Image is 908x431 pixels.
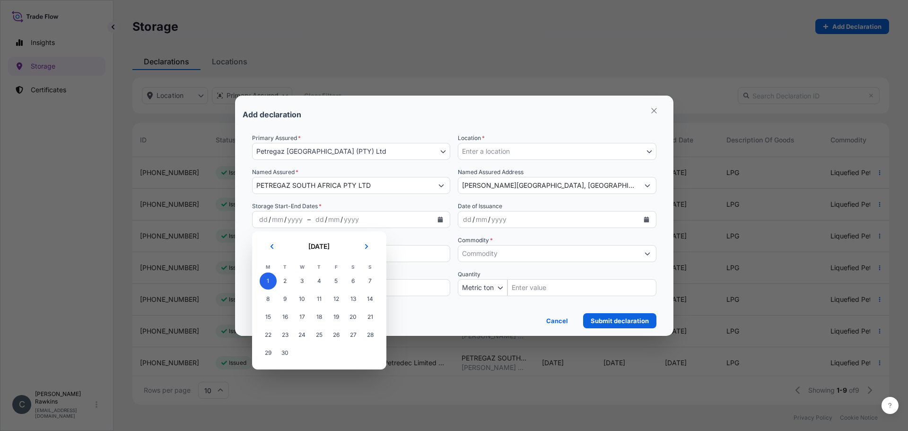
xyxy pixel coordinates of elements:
h2: [DATE] [288,242,350,251]
div: Thursday 18 September 2025 [311,308,328,325]
div: Monday 22 September 2025 [260,326,277,343]
span: Location [458,133,485,143]
span: 15 [260,308,277,325]
span: 12 [328,290,345,308]
span: 29 [260,344,277,361]
div: Storage Date Range [271,214,284,225]
div: Monday 8 September 2025 [260,290,277,308]
div: Thursday 25 September 2025 [311,326,328,343]
span: 6 [345,273,362,290]
span: 3 [294,273,311,290]
span: 30 [277,344,294,361]
span: Metric ton [462,283,494,292]
div: Tuesday 30 September 2025 [277,344,294,361]
span: 4 [311,273,328,290]
div: Friday 26 September 2025 [328,326,345,343]
p: Cancel [546,316,568,325]
label: Named Assured Address [458,167,524,177]
div: Tuesday 9 September 2025 [277,290,294,308]
div: Friday 3 October 2025 [328,344,345,361]
button: Storage Date Range [433,212,448,227]
p: Submit declaration [591,316,649,325]
span: 24 [294,326,311,343]
span: 17 [294,308,311,325]
div: Sunday 28 September 2025 [362,326,379,343]
div: Sunday 7 September 2025 [362,273,379,290]
th: F [328,262,345,272]
div: Thursday 11 September 2025 [311,290,328,308]
span: 8 [260,290,277,308]
span: 1 [260,273,277,290]
th: M [260,262,277,272]
span: 22 [260,326,277,343]
div: / [472,214,475,225]
div: year, [490,214,507,225]
th: S [345,262,362,272]
span: 26 [328,326,345,343]
span: 25 [311,326,328,343]
button: Show suggestions [433,177,450,194]
div: Wednesday 3 September 2025 [294,273,311,290]
div: Saturday 20 September 2025 [345,308,362,325]
span: 10 [294,290,311,308]
div: Saturday 4 October 2025 [345,344,362,361]
span: 9 [277,290,294,308]
div: Storage Date Range [327,214,340,225]
div: / [325,214,327,225]
th: W [294,262,311,272]
label: Named Assured [252,167,298,177]
span: 13 [345,290,362,308]
div: Friday 12 September 2025 [328,290,345,308]
div: Sunday 14 September 2025 [362,290,379,308]
div: Sunday 21 September 2025 [362,308,379,325]
span: Quantity [458,270,480,279]
div: Wednesday 1 October 2025 [294,344,311,361]
div: Friday 19 September 2025 [328,308,345,325]
div: Thursday 2 October 2025 [311,344,328,361]
th: T [311,262,328,272]
label: Commodity [458,236,493,245]
p: Add declaration [243,111,301,118]
button: Next [356,239,377,254]
span: 11 [311,290,328,308]
div: Wednesday 10 September 2025 [294,290,311,308]
input: Quantity Amount [507,279,656,296]
span: Enter a location [462,147,510,156]
div: / [269,214,271,225]
div: Storage Date Range [287,214,304,225]
div: day, [462,214,472,225]
span: Petregaz [GEOGRAPHIC_DATA] (PTY) Ltd [256,147,386,156]
span: 14 [362,290,379,308]
span: 19 [328,308,345,325]
div: Tuesday 16 September 2025 [277,308,294,325]
section: Storage Date Range Storage Date Range [252,231,386,369]
span: 5 [328,273,345,290]
div: Monday 1 September 2025 selected [260,273,277,290]
div: / [340,214,343,225]
button: Show suggestions [639,245,656,262]
input: Full name [253,177,433,194]
div: Storage Date Range [258,214,269,225]
div: Wednesday 24 September 2025 [294,326,311,343]
span: 27 [345,326,362,343]
div: Sunday 5 October 2025 [362,344,379,361]
span: 16 [277,308,294,325]
button: Quantity Unit [458,279,507,296]
button: Previous [262,239,282,254]
span: 21 [362,308,379,325]
div: Tuesday 23 September 2025 [277,326,294,343]
div: month, [475,214,488,225]
span: 18 [311,308,328,325]
th: S [362,262,379,272]
span: 7 [362,273,379,290]
th: T [277,262,294,272]
span: Primary Assured [252,133,301,143]
div: Friday 5 September 2025 [328,273,345,290]
input: Commodity [458,245,639,262]
div: Storage Date Range [343,214,360,225]
button: Show suggestions [639,177,656,194]
div: / [284,214,287,225]
div: Storage Date Range [314,214,325,225]
span: 28 [362,326,379,343]
div: Saturday 27 September 2025 [345,326,362,343]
